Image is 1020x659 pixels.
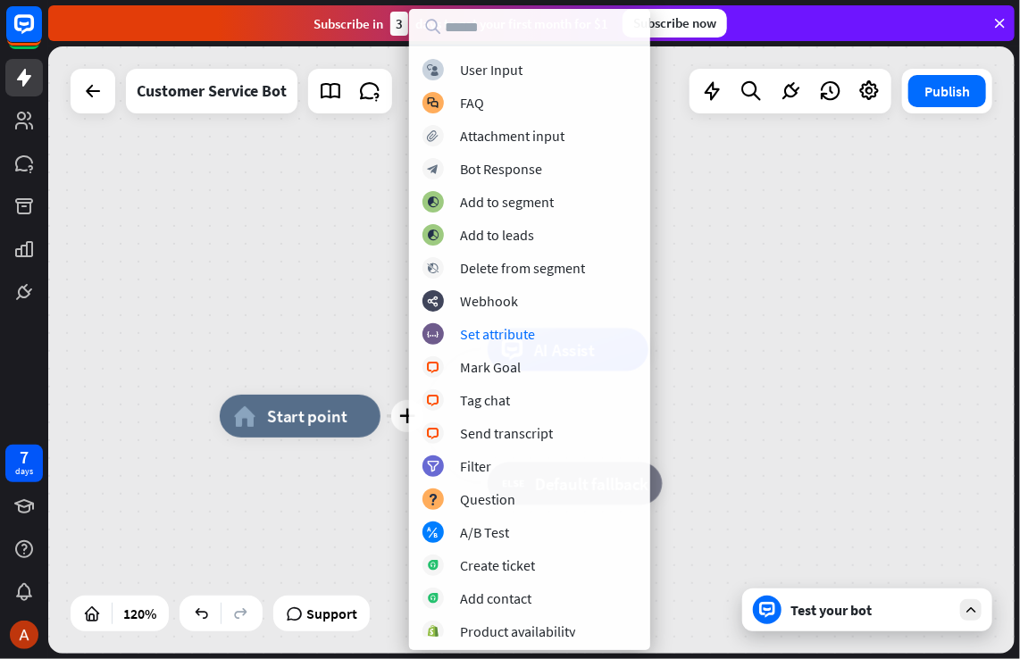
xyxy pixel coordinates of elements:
[460,391,510,409] div: Tag chat
[306,599,357,628] span: Support
[460,556,535,574] div: Create ticket
[399,409,415,424] i: plus
[460,622,575,640] div: Product availability
[908,75,986,107] button: Publish
[428,163,439,175] i: block_bot_response
[267,405,347,427] span: Start point
[428,329,439,340] i: block_set_attribute
[460,589,531,607] div: Add contact
[460,127,564,145] div: Attachment input
[460,259,585,277] div: Delete from segment
[428,527,439,538] i: block_ab_testing
[15,465,33,478] div: days
[460,193,554,211] div: Add to segment
[137,69,287,113] div: Customer Service Bot
[234,405,256,427] i: home_2
[428,130,439,142] i: block_attachment
[314,12,608,36] div: Subscribe in days to get your first month for $1
[428,263,439,274] i: block_delete_from_segment
[5,445,43,482] a: 7 days
[460,160,542,178] div: Bot Response
[460,292,518,310] div: Webhook
[460,523,509,541] div: A/B Test
[460,457,491,475] div: Filter
[427,196,439,208] i: block_add_to_segment
[427,395,440,406] i: block_livechat
[460,325,535,343] div: Set attribute
[427,461,439,472] i: filter
[460,94,484,112] div: FAQ
[20,449,29,465] div: 7
[623,9,727,38] div: Subscribe now
[790,601,951,619] div: Test your bot
[390,12,408,36] div: 3
[460,61,523,79] div: User Input
[118,599,162,628] div: 120%
[428,296,439,307] i: webhooks
[14,7,68,61] button: Open LiveChat chat widget
[428,64,439,76] i: block_user_input
[427,362,440,373] i: block_livechat
[460,358,521,376] div: Mark Goal
[460,226,534,244] div: Add to leads
[460,424,553,442] div: Send transcript
[428,494,439,505] i: block_question
[428,97,439,109] i: block_faq
[427,428,440,439] i: block_livechat
[460,490,515,508] div: Question
[427,229,439,241] i: block_add_to_segment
